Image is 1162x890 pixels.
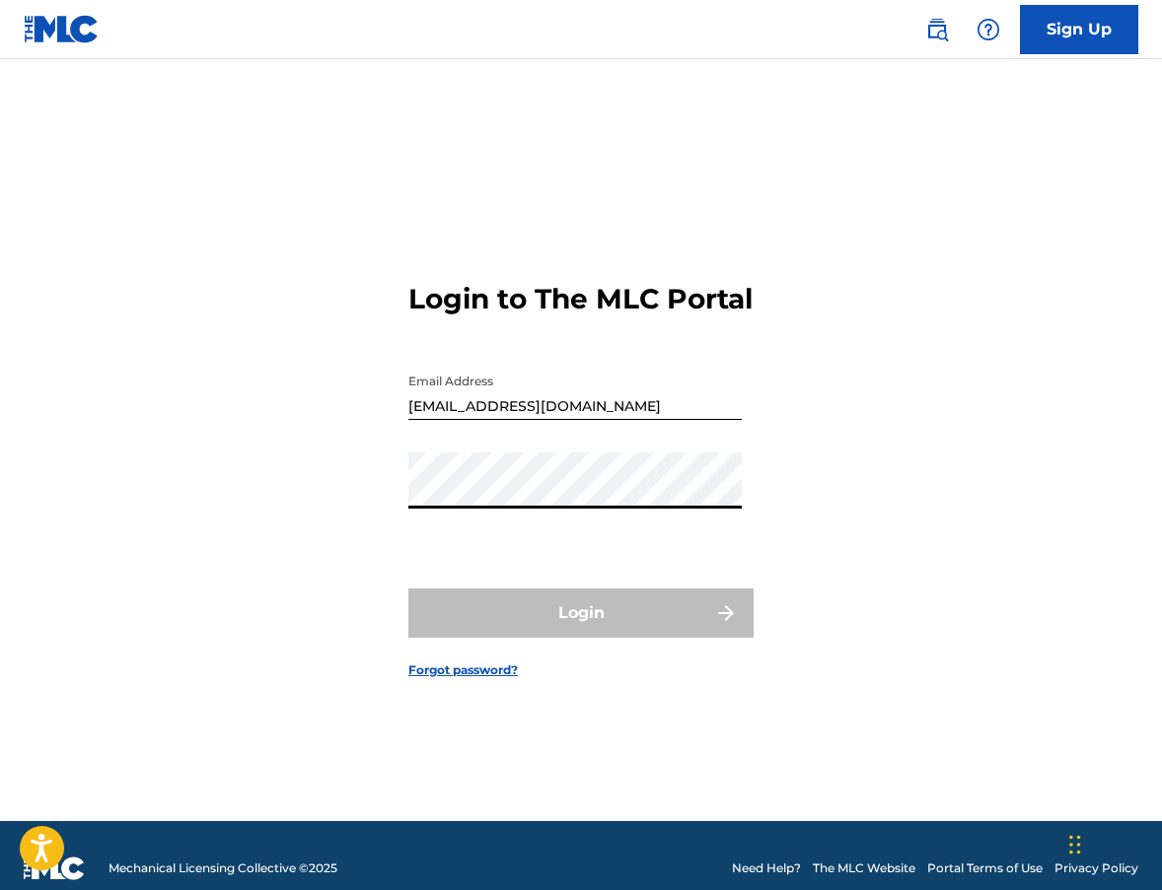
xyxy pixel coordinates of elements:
[927,859,1043,877] a: Portal Terms of Use
[977,18,1000,41] img: help
[925,18,949,41] img: search
[109,859,337,877] span: Mechanical Licensing Collective © 2025
[408,282,753,316] h3: Login to The MLC Portal
[1063,795,1162,890] iframe: Chat Widget
[24,15,100,43] img: MLC Logo
[1020,5,1138,54] a: Sign Up
[969,10,1008,49] div: Help
[24,856,85,880] img: logo
[1063,795,1162,890] div: Widget de chat
[408,661,518,679] a: Forgot password?
[1069,815,1081,874] div: Arrastrar
[813,859,915,877] a: The MLC Website
[732,859,801,877] a: Need Help?
[917,10,957,49] a: Public Search
[1054,859,1138,877] a: Privacy Policy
